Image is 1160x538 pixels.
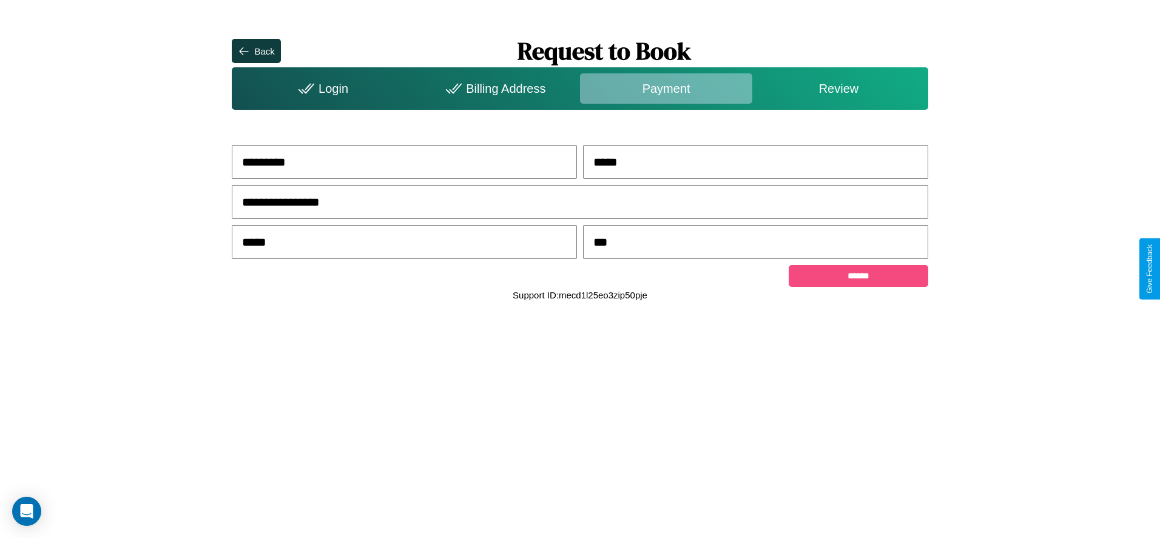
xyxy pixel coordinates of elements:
button: Back [232,39,280,63]
div: Review [752,73,925,104]
p: Support ID: mecd1l25eo3zip50pje [513,287,647,303]
div: Back [254,46,274,56]
h1: Request to Book [281,35,928,67]
div: Billing Address [408,73,580,104]
div: Open Intercom Messenger [12,497,41,526]
div: Payment [580,73,752,104]
div: Give Feedback [1145,244,1154,294]
div: Login [235,73,407,104]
